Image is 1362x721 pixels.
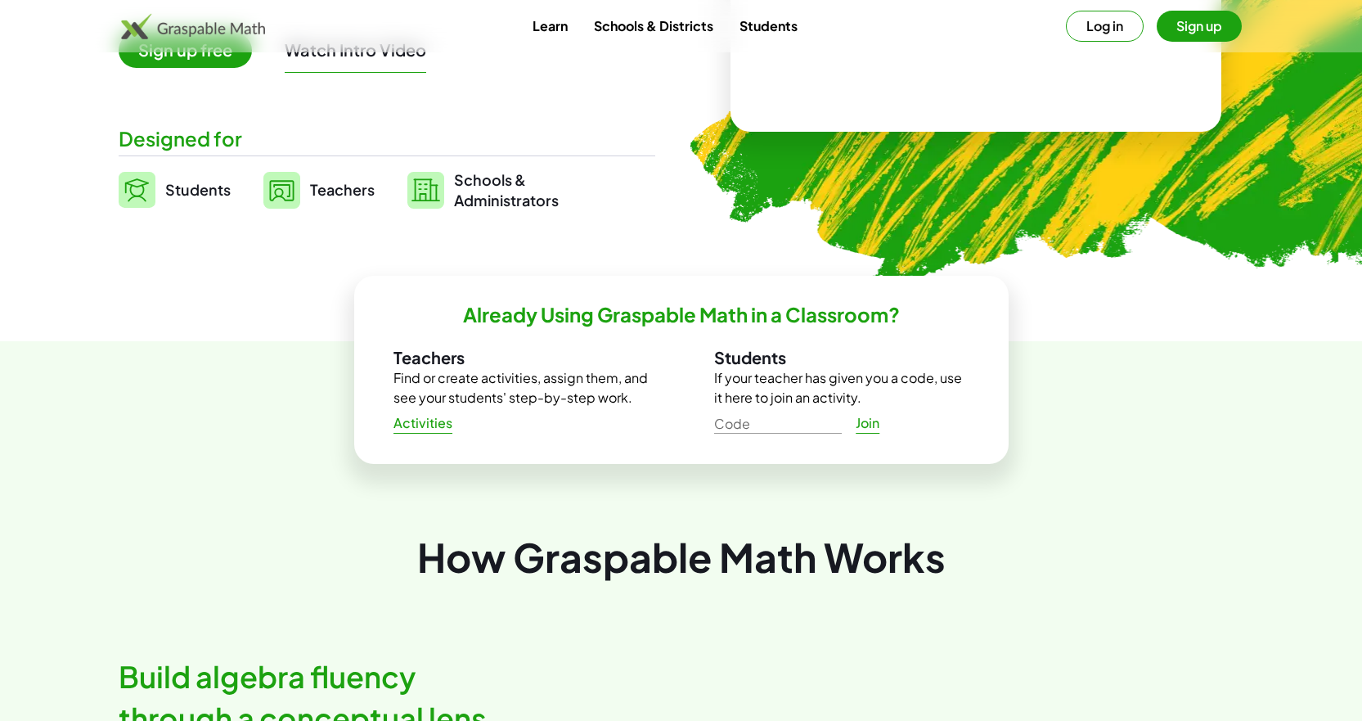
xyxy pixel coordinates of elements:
[463,302,900,327] h2: Already Using Graspable Math in a Classroom?
[842,408,894,438] a: Join
[393,415,453,432] span: Activities
[310,180,375,199] span: Teachers
[380,408,466,438] a: Activities
[263,169,375,210] a: Teachers
[393,347,649,368] h3: Teachers
[407,169,559,210] a: Schools &Administrators
[263,172,300,209] img: svg%3e
[119,529,1244,584] div: How Graspable Math Works
[454,169,559,210] span: Schools & Administrators
[714,347,969,368] h3: Students
[726,11,811,41] a: Students
[407,172,444,209] img: svg%3e
[119,33,252,68] span: Sign up free
[714,368,969,408] p: If your teacher has given you a code, use it here to join an activity.
[119,172,155,208] img: svg%3e
[393,368,649,408] p: Find or create activities, assign them, and see your students' step-by-step work.
[856,415,880,432] span: Join
[119,169,231,210] a: Students
[519,11,581,41] a: Learn
[581,11,726,41] a: Schools & Districts
[1066,11,1144,42] button: Log in
[119,125,655,152] div: Designed for
[1157,11,1242,42] button: Sign up
[165,180,231,199] span: Students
